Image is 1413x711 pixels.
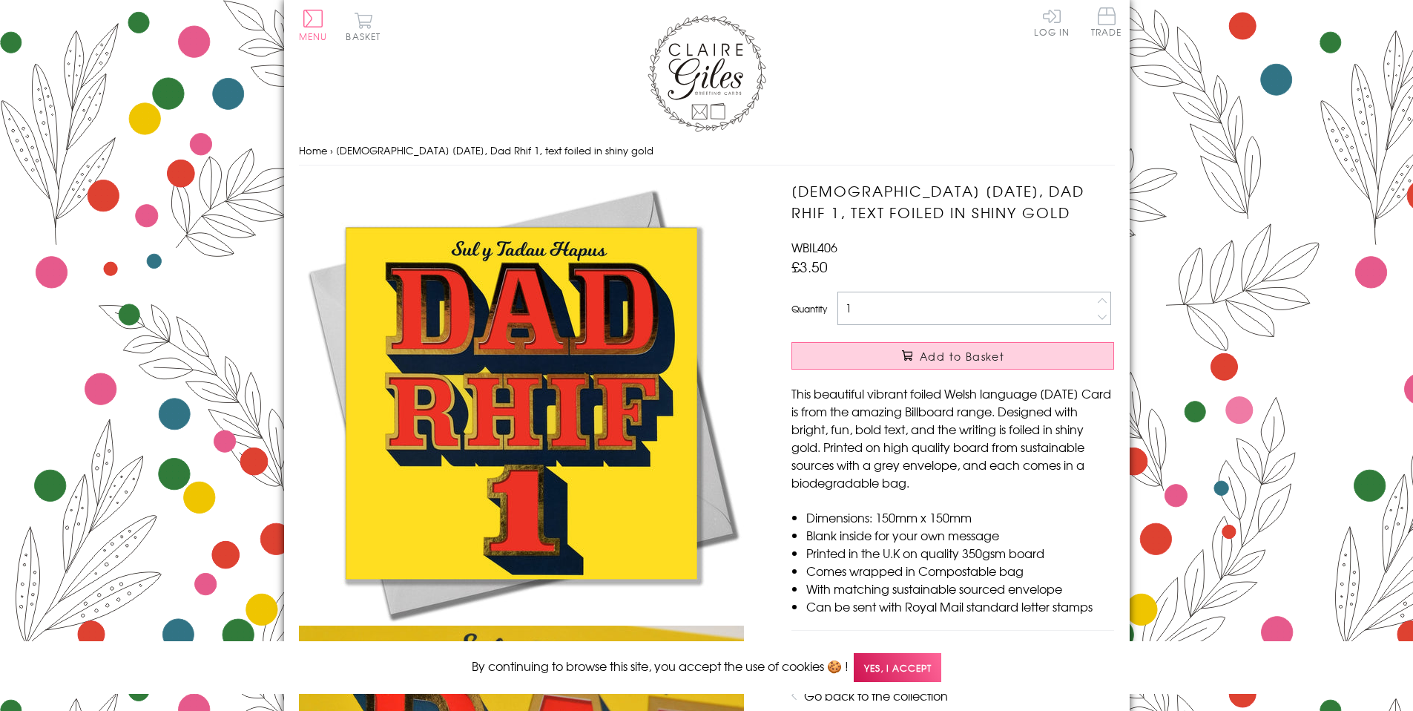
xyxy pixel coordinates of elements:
[806,544,1114,562] li: Printed in the U.K on quality 350gsm board
[299,180,744,626] img: Welsh Father's Day, Dad Rhif 1, text foiled in shiny gold
[1091,7,1122,39] a: Trade
[299,10,328,41] button: Menu
[806,580,1114,597] li: With matching sustainable sourced envelope
[806,508,1114,526] li: Dimensions: 150mm x 150mm
[1091,7,1122,36] span: Trade
[299,136,1115,166] nav: breadcrumbs
[791,384,1114,491] p: This beautiful vibrant foiled Welsh language [DATE] Card is from the amazing Billboard range. Des...
[791,256,828,277] span: £3.50
[791,238,837,256] span: WBIL406
[648,15,766,132] img: Claire Giles Greetings Cards
[791,180,1114,223] h1: [DEMOGRAPHIC_DATA] [DATE], Dad Rhif 1, text foiled in shiny gold
[791,302,827,315] label: Quantity
[336,143,653,157] span: [DEMOGRAPHIC_DATA] [DATE], Dad Rhif 1, text foiled in shiny gold
[920,349,1004,364] span: Add to Basket
[804,687,948,704] a: Go back to the collection
[806,526,1114,544] li: Blank inside for your own message
[299,30,328,43] span: Menu
[343,12,384,41] button: Basket
[806,597,1114,615] li: Can be sent with Royal Mail standard letter stamps
[791,342,1114,370] button: Add to Basket
[1034,7,1070,36] a: Log In
[806,562,1114,580] li: Comes wrapped in Compostable bag
[330,143,333,157] span: ›
[854,653,941,682] span: Yes, I accept
[299,143,327,157] a: Home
